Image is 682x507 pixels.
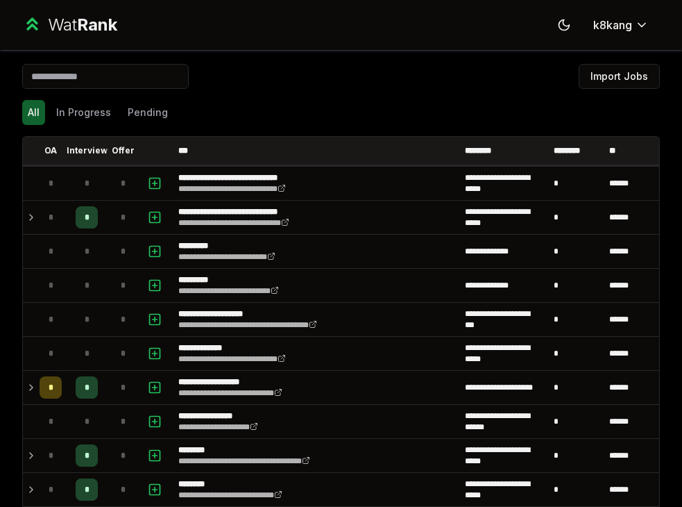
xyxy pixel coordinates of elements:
[579,64,660,89] button: Import Jobs
[51,100,117,125] button: In Progress
[122,100,173,125] button: Pending
[48,14,117,36] div: Wat
[22,14,117,36] a: WatRank
[22,100,45,125] button: All
[67,145,108,156] p: Interview
[582,13,660,38] button: k8kang
[44,145,57,156] p: OA
[77,15,117,35] span: Rank
[593,17,632,33] span: k8kang
[112,145,135,156] p: Offer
